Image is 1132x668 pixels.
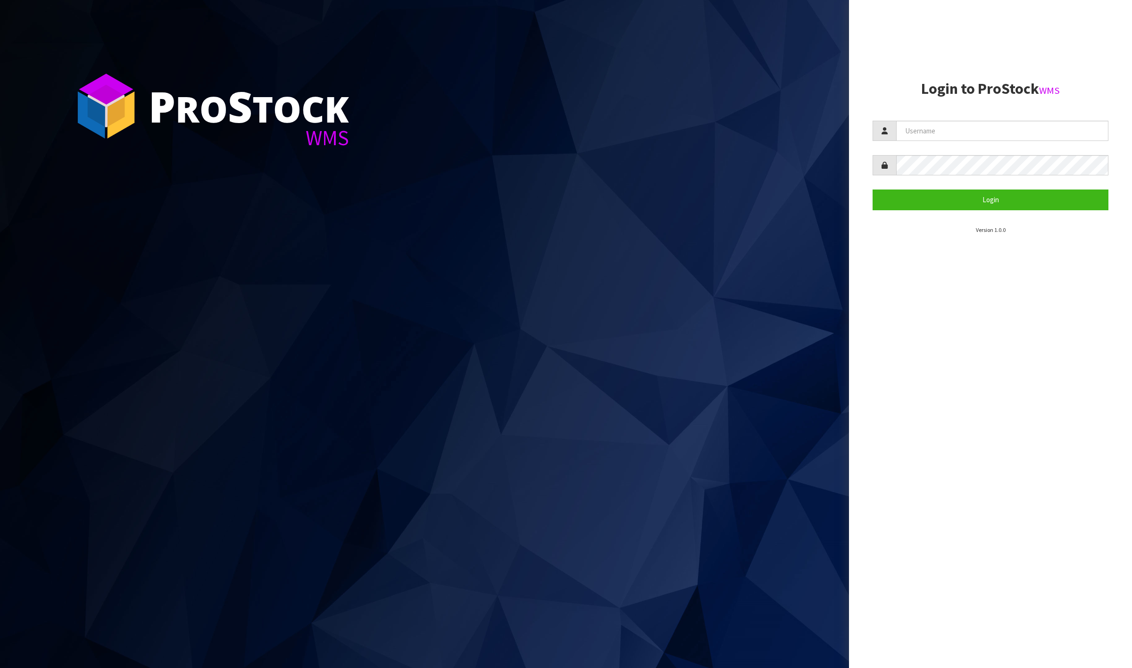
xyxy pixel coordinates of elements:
[976,226,1006,233] small: Version 1.0.0
[228,77,252,135] span: S
[873,81,1108,97] h2: Login to ProStock
[149,77,175,135] span: P
[71,71,141,141] img: ProStock Cube
[149,127,349,148] div: WMS
[1039,84,1060,97] small: WMS
[896,121,1108,141] input: Username
[149,85,349,127] div: ro tock
[873,190,1108,210] button: Login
